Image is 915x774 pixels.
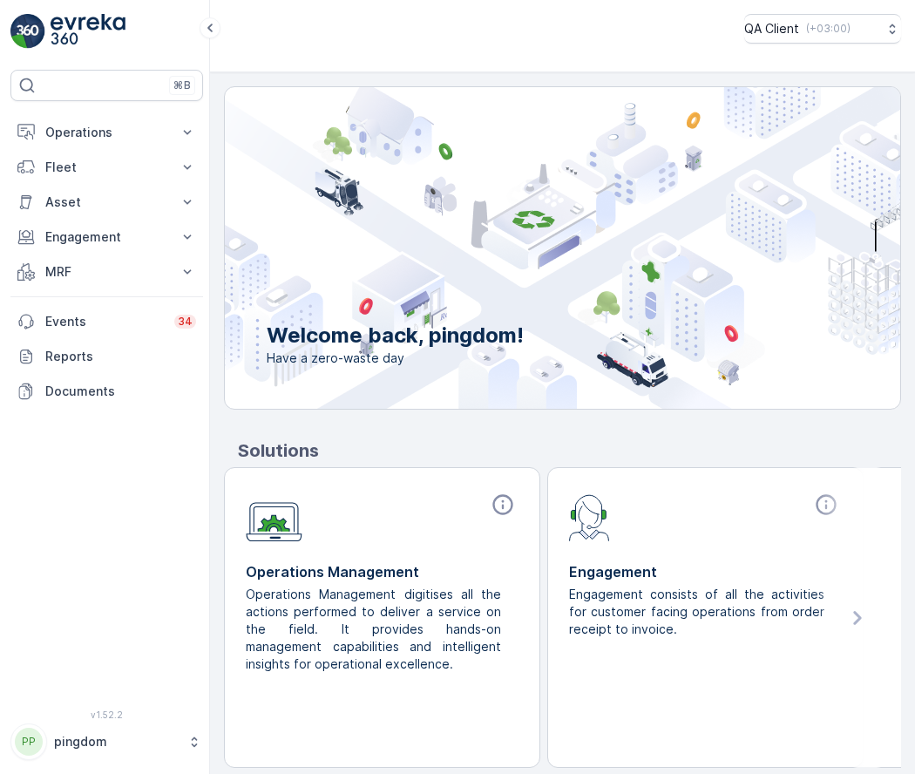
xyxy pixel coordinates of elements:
p: Reports [45,348,196,365]
p: ( +03:00 ) [806,22,851,36]
button: PPpingdom [10,723,203,760]
img: logo [10,14,45,49]
img: city illustration [146,87,900,409]
p: Documents [45,383,196,400]
button: MRF [10,255,203,289]
p: Solutions [238,438,901,464]
p: Fleet [45,159,168,176]
p: Operations Management digitises all the actions performed to deliver a service on the field. It p... [246,586,505,673]
span: Have a zero-waste day [267,350,524,367]
img: logo_light-DOdMpM7g.png [51,14,125,49]
p: pingdom [54,733,179,750]
p: Engagement [45,228,168,246]
p: QA Client [744,20,799,37]
span: v 1.52.2 [10,709,203,720]
p: ⌘B [173,78,191,92]
button: Fleet [10,150,203,185]
p: MRF [45,263,168,281]
p: Operations [45,124,168,141]
p: Welcome back, pingdom! [267,322,524,350]
a: Events34 [10,304,203,339]
p: Asset [45,193,168,211]
p: Engagement consists of all the activities for customer facing operations from order receipt to in... [569,586,828,638]
img: module-icon [246,492,302,542]
p: Operations Management [246,561,518,582]
button: Asset [10,185,203,220]
div: PP [15,728,43,756]
a: Documents [10,374,203,409]
a: Reports [10,339,203,374]
button: Engagement [10,220,203,255]
p: Events [45,313,164,330]
button: Operations [10,115,203,150]
p: Engagement [569,561,842,582]
button: QA Client(+03:00) [744,14,901,44]
p: 34 [178,315,193,329]
img: module-icon [569,492,610,541]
